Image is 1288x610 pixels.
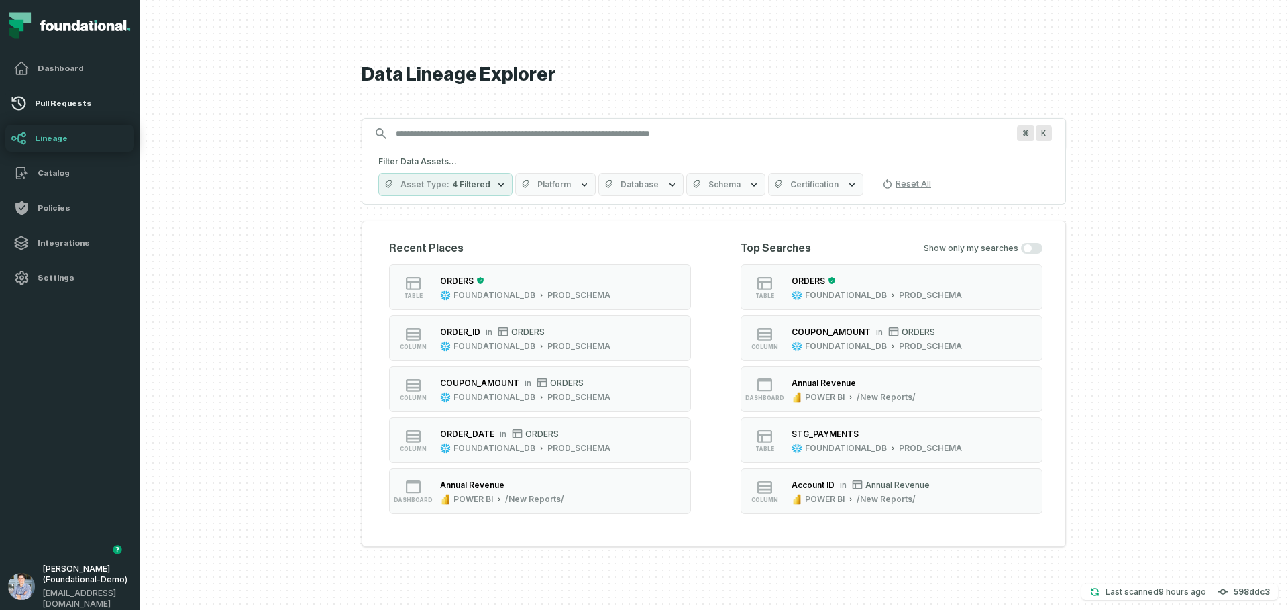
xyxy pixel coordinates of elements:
[5,55,134,82] a: Dashboard
[43,588,131,609] span: alon@foundational.io
[38,238,126,248] h4: Integrations
[1081,584,1278,600] button: Last scanned[DATE] 4:21:49 AM598ddc3
[5,90,134,117] a: Pull Requests
[1106,585,1206,599] p: Last scanned
[5,264,134,291] a: Settings
[5,195,134,221] a: Policies
[38,168,126,179] h4: Catalog
[111,544,123,556] div: Tooltip anchor
[8,573,35,600] img: avatar of Alon Nafta
[43,564,131,585] span: Alon Nafta (Foundational-Demo)
[1234,588,1270,596] h4: 598ddc3
[5,230,134,256] a: Integrations
[38,63,126,74] h4: Dashboard
[38,272,126,283] h4: Settings
[362,63,1066,87] h1: Data Lineage Explorer
[1017,125,1034,141] span: Press ⌘ + K to focus the search bar
[5,125,134,152] a: Lineage
[5,160,134,187] a: Catalog
[1159,587,1206,597] relative-time: Sep 14, 2025, 4:21 AM GMT+3
[35,98,129,109] h4: Pull Requests
[38,203,126,213] h4: Policies
[35,133,129,144] h4: Lineage
[1036,125,1052,141] span: Press ⌘ + K to focus the search bar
